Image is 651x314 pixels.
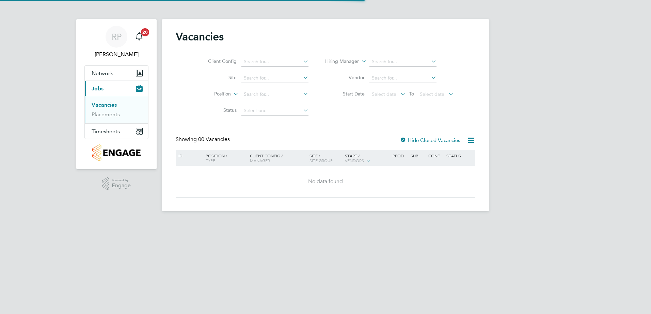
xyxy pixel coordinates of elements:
[241,90,308,99] input: Search for...
[325,91,365,97] label: Start Date
[85,124,148,139] button: Timesheets
[84,50,148,58] span: Robert Phelps
[92,70,113,76] span: Network
[112,183,131,189] span: Engage
[197,58,237,64] label: Client Config
[372,91,396,97] span: Select date
[241,73,308,83] input: Search for...
[132,26,146,48] a: 20
[197,74,237,81] label: Site
[176,30,224,43] h2: Vacancies
[197,107,237,113] label: Status
[92,102,117,108] a: Vacancies
[420,91,444,97] span: Select date
[345,158,364,163] span: Vendors
[369,57,436,67] input: Search for...
[445,150,474,161] div: Status
[92,128,120,135] span: Timesheets
[309,158,333,163] span: Site Group
[427,150,444,161] div: Conf
[308,150,344,166] div: Site /
[92,111,120,118] a: Placements
[192,91,231,98] label: Position
[241,106,308,116] input: Select one
[76,19,157,169] nav: Main navigation
[84,144,148,161] a: Go to home page
[407,89,416,98] span: To
[141,28,149,36] span: 20
[409,150,427,161] div: Sub
[85,66,148,81] button: Network
[92,85,104,92] span: Jobs
[201,150,248,166] div: Position /
[320,58,359,65] label: Hiring Manager
[343,150,391,167] div: Start /
[177,150,201,161] div: ID
[369,73,436,83] input: Search for...
[112,177,131,183] span: Powered by
[241,57,308,67] input: Search for...
[85,96,148,123] div: Jobs
[250,158,270,163] span: Manager
[177,178,474,185] div: No data found
[85,81,148,96] button: Jobs
[84,26,148,58] a: RP[PERSON_NAME]
[112,32,122,41] span: RP
[198,136,230,143] span: 00 Vacancies
[102,177,131,190] a: Powered byEngage
[206,158,215,163] span: Type
[248,150,308,166] div: Client Config /
[325,74,365,81] label: Vendor
[400,137,460,143] label: Hide Closed Vacancies
[176,136,231,143] div: Showing
[391,150,409,161] div: Reqd
[92,144,140,161] img: countryside-properties-logo-retina.png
